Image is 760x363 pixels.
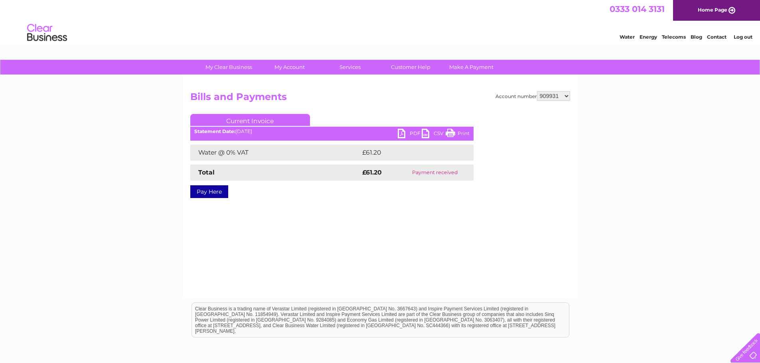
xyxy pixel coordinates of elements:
div: Clear Business is a trading name of Verastar Limited (registered in [GEOGRAPHIC_DATA] No. 3667643... [192,4,569,39]
a: My Account [257,60,322,75]
div: [DATE] [190,129,474,134]
strong: Total [198,169,215,176]
div: Account number [495,91,570,101]
a: Energy [640,34,657,40]
a: PDF [398,129,422,140]
strong: £61.20 [362,169,382,176]
td: Water @ 0% VAT [190,145,360,161]
td: £61.20 [360,145,457,161]
img: logo.png [27,21,67,45]
h2: Bills and Payments [190,91,570,106]
a: Contact [707,34,726,40]
a: Print [446,129,470,140]
a: Blog [691,34,702,40]
a: My Clear Business [196,60,262,75]
b: Statement Date: [194,128,235,134]
a: Services [317,60,383,75]
a: 0333 014 3131 [610,4,665,14]
a: Make A Payment [438,60,504,75]
a: Water [620,34,635,40]
a: CSV [422,129,446,140]
a: Log out [734,34,752,40]
a: Customer Help [378,60,444,75]
td: Payment received [397,165,473,181]
a: Pay Here [190,185,228,198]
a: Telecoms [662,34,686,40]
a: Current Invoice [190,114,310,126]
